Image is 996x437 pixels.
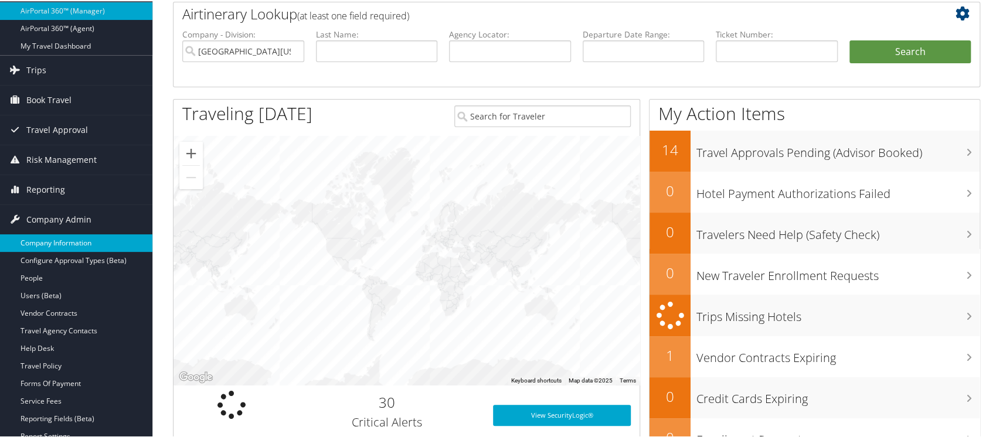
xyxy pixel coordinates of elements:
input: Search for Traveler [454,104,631,126]
h2: 0 [650,385,691,405]
h3: New Traveler Enrollment Requests [696,261,980,283]
a: 1Vendor Contracts Expiring [650,335,980,376]
button: Search [849,39,971,63]
label: Company - Division: [182,28,304,39]
h3: Credit Cards Expiring [696,384,980,406]
span: (at least one field required) [297,8,409,21]
h1: My Action Items [650,100,980,125]
h3: Travelers Need Help (Safety Check) [696,220,980,242]
span: Risk Management [26,144,97,173]
h3: Hotel Payment Authorizations Failed [696,179,980,201]
h3: Travel Approvals Pending (Advisor Booked) [696,138,980,160]
a: 0Hotel Payment Authorizations Failed [650,170,980,211]
h3: Critical Alerts [299,413,475,429]
h2: Airtinerary Lookup [182,3,903,23]
a: 0New Traveler Enrollment Requests [650,252,980,293]
label: Last Name: [316,28,438,39]
span: Travel Approval [26,114,88,144]
h2: 0 [650,221,691,241]
span: Book Travel [26,84,72,114]
h2: 0 [650,262,691,282]
a: Trips Missing Hotels [650,293,980,335]
a: View SecurityLogic® [493,404,631,425]
button: Zoom out [179,165,203,188]
span: Reporting [26,174,65,203]
a: 14Travel Approvals Pending (Advisor Booked) [650,129,980,170]
span: Trips [26,54,46,84]
a: Open this area in Google Maps (opens a new window) [176,368,215,384]
h1: Traveling [DATE] [182,100,312,125]
button: Zoom in [179,141,203,164]
button: Keyboard shortcuts [511,375,562,384]
span: Map data ©2025 [569,376,613,383]
img: Google [176,368,215,384]
h2: 30 [299,391,475,411]
label: Ticket Number: [716,28,838,39]
span: Company Admin [26,204,91,233]
label: Departure Date Range: [583,28,705,39]
a: 0Credit Cards Expiring [650,376,980,417]
h3: Vendor Contracts Expiring [696,343,980,365]
h2: 1 [650,344,691,364]
label: Agency Locator: [449,28,571,39]
a: Terms (opens in new tab) [620,376,636,383]
h3: Trips Missing Hotels [696,302,980,324]
h2: 14 [650,139,691,159]
h2: 0 [650,180,691,200]
a: 0Travelers Need Help (Safety Check) [650,211,980,252]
